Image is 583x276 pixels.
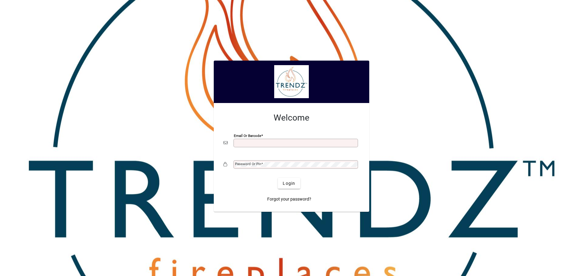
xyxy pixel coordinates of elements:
mat-label: Email or Barcode [234,134,261,138]
a: Forgot your password? [265,194,314,205]
span: Login [283,180,295,187]
button: Login [278,178,300,189]
h2: Welcome [223,113,360,123]
mat-label: Password or Pin [235,162,261,166]
span: Forgot your password? [267,196,311,202]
